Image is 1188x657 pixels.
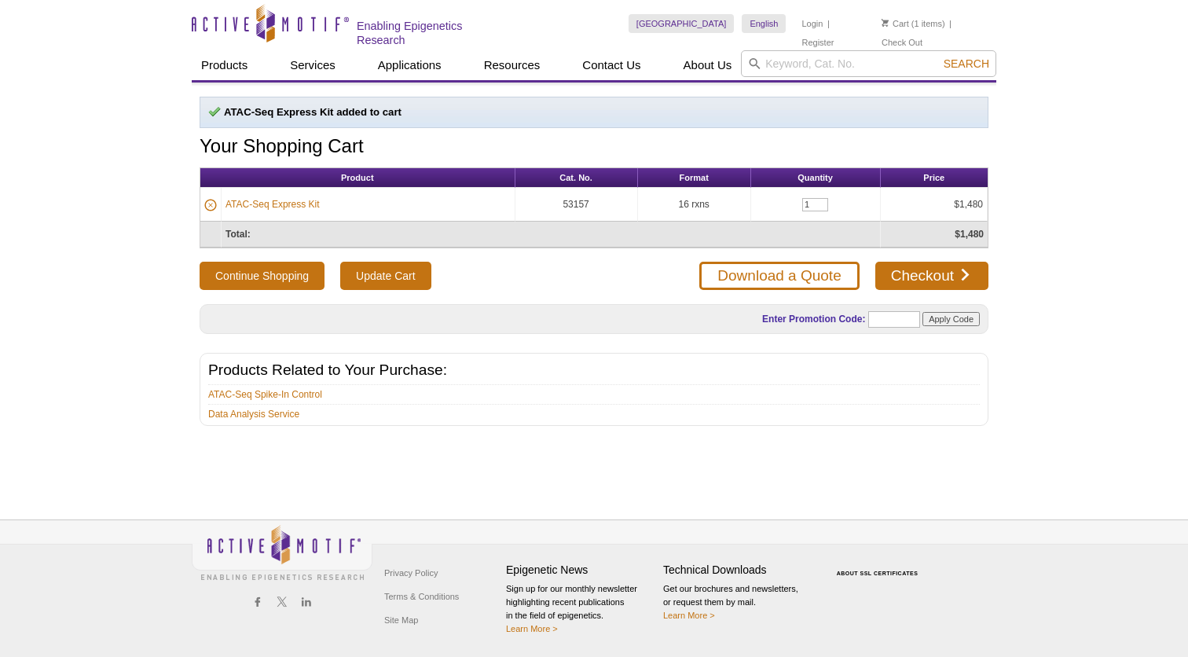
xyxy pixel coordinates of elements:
[506,624,558,633] a: Learn More >
[515,188,638,222] td: 53157
[797,173,833,182] span: Quantity
[192,50,257,80] a: Products
[357,19,513,47] h2: Enabling Epigenetics Research
[699,262,859,290] a: Download a Quote
[380,585,463,608] a: Terms & Conditions
[380,608,422,632] a: Site Map
[837,571,918,576] a: ABOUT SSL CERTIFICATES
[875,262,988,290] a: Checkout
[827,14,830,33] li: |
[208,105,980,119] p: ATAC-Seq Express Kit added to cart
[680,173,709,182] span: Format
[882,18,909,29] a: Cart
[955,229,984,240] strong: $1,480
[801,18,823,29] a: Login
[200,262,324,290] button: Continue Shopping
[559,173,592,182] span: Cat. No.
[208,363,980,377] h2: Products Related to Your Purchase:
[761,314,865,325] label: Enter Promotion Code:
[192,520,372,584] img: Active Motif,
[380,561,442,585] a: Privacy Policy
[820,548,938,582] table: Click to Verify - This site chose Symantec SSL for secure e-commerce and confidential communicati...
[949,14,951,33] li: |
[629,14,735,33] a: [GEOGRAPHIC_DATA]
[506,582,655,636] p: Sign up for our monthly newsletter highlighting recent publications in the field of epigenetics.
[208,387,322,402] a: ATAC-Seq Spike-In Control
[801,37,834,48] a: Register
[674,50,742,80] a: About Us
[741,50,996,77] input: Keyword, Cat. No.
[225,197,320,211] a: ATAC-Seq Express Kit
[882,19,889,27] img: Your Cart
[368,50,451,80] a: Applications
[663,611,715,620] a: Learn More >
[341,173,374,182] span: Product
[663,563,812,577] h4: Technical Downloads
[922,312,980,326] input: Apply Code
[225,229,251,240] strong: Total:
[208,407,299,421] a: Data Analysis Service
[882,14,945,33] li: (1 items)
[475,50,550,80] a: Resources
[923,173,944,182] span: Price
[200,136,988,159] h1: Your Shopping Cart
[882,37,922,48] a: Check Out
[506,563,655,577] h4: Epigenetic News
[280,50,345,80] a: Services
[742,14,786,33] a: English
[939,57,994,71] button: Search
[340,262,431,290] input: Update Cart
[944,57,989,70] span: Search
[573,50,650,80] a: Contact Us
[663,582,812,622] p: Get our brochures and newsletters, or request them by mail.
[638,188,751,222] td: 16 rxns
[881,188,988,222] td: $1,480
